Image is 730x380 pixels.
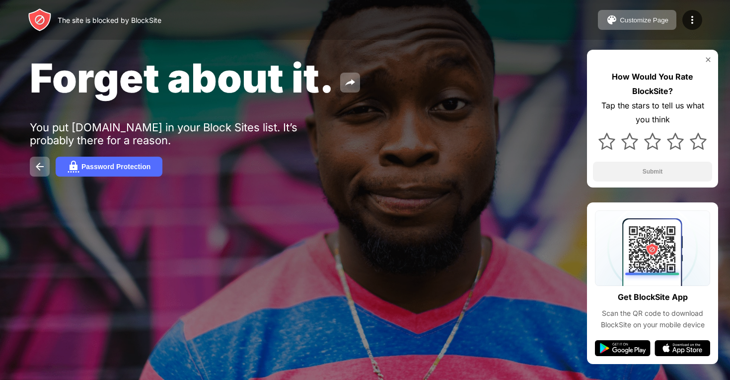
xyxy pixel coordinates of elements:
div: Get BlockSite App [618,290,688,304]
div: Tap the stars to tell us what you think [593,98,712,127]
div: The site is blocked by BlockSite [58,16,161,24]
div: Customize Page [620,16,668,24]
button: Submit [593,162,712,182]
img: star.svg [598,133,615,150]
img: star.svg [667,133,684,150]
img: rate-us-close.svg [704,56,712,64]
div: Password Protection [81,163,150,171]
div: How Would You Rate BlockSite? [593,70,712,98]
div: You put [DOMAIN_NAME] in your Block Sites list. It’s probably there for a reason. [30,121,337,147]
img: star.svg [644,133,661,150]
button: Password Protection [56,157,162,177]
img: google-play.svg [595,340,651,356]
img: back.svg [34,161,46,173]
img: password.svg [68,161,79,173]
span: Forget about it. [30,54,334,102]
img: header-logo.svg [28,8,52,32]
img: share.svg [344,77,356,89]
div: Scan the QR code to download BlockSite on your mobile device [595,308,710,330]
img: star.svg [621,133,638,150]
img: pallet.svg [606,14,618,26]
img: menu-icon.svg [686,14,698,26]
img: app-store.svg [655,340,710,356]
button: Customize Page [598,10,676,30]
img: qrcode.svg [595,210,710,286]
img: star.svg [690,133,707,150]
